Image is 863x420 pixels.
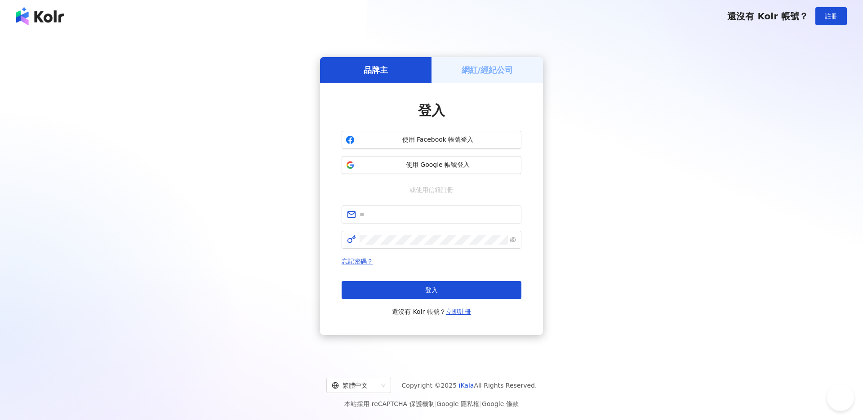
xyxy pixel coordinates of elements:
[402,380,537,391] span: Copyright © 2025 All Rights Reserved.
[342,131,521,149] button: 使用 Facebook 帳號登入
[342,258,373,265] a: 忘記密碼？
[459,382,474,389] a: iKala
[815,7,847,25] button: 註冊
[418,103,445,118] span: 登入
[462,64,513,76] h5: 網紅/經紀公司
[482,400,519,407] a: Google 條款
[727,11,808,22] span: 還沒有 Kolr 帳號？
[510,237,516,243] span: eye-invisible
[403,185,460,195] span: 或使用信箱註冊
[480,400,482,407] span: |
[446,308,471,315] a: 立即註冊
[392,306,471,317] span: 還沒有 Kolr 帳號？
[827,384,854,411] iframe: Help Scout Beacon - Open
[358,135,517,144] span: 使用 Facebook 帳號登入
[344,398,518,409] span: 本站採用 reCAPTCHA 保護機制
[425,286,438,294] span: 登入
[364,64,388,76] h5: 品牌主
[825,13,837,20] span: 註冊
[358,161,517,170] span: 使用 Google 帳號登入
[436,400,480,407] a: Google 隱私權
[342,156,521,174] button: 使用 Google 帳號登入
[342,281,521,299] button: 登入
[435,400,437,407] span: |
[332,378,378,393] div: 繁體中文
[16,7,64,25] img: logo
